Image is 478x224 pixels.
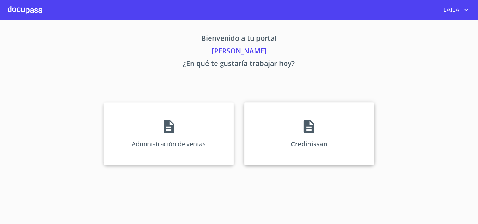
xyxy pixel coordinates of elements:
p: ¿En qué te gustaría trabajar hoy? [45,58,433,71]
p: Credinissan [291,140,327,148]
p: Administración de ventas [132,140,206,148]
span: LAILA [439,5,463,15]
p: Bienvenido a tu portal [45,33,433,46]
p: [PERSON_NAME] [45,46,433,58]
button: account of current user [439,5,470,15]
